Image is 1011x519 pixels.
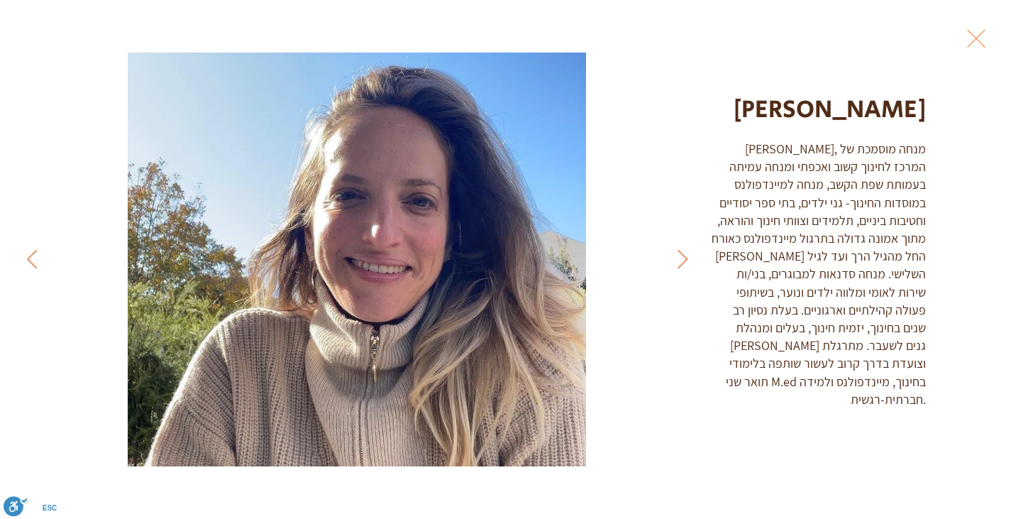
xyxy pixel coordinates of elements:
div: [PERSON_NAME], מנחה מוסמכת של המרכז לחינוך קשוב ואכפתי ומנחה עמיתה בעמותת שפת הקשב, מנחה למיינדפו... [711,140,927,408]
button: Next Item [14,242,50,278]
button: Exit expand mode [963,21,990,53]
button: Previous Item [665,242,700,278]
h1: [PERSON_NAME] [711,92,927,127]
